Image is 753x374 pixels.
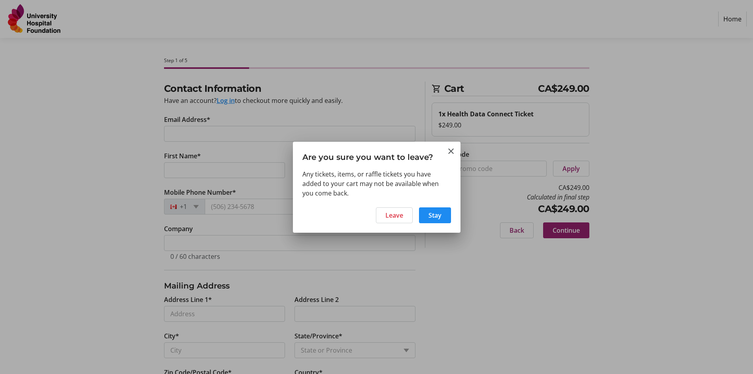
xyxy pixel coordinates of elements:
[293,142,460,169] h3: Are you sure you want to leave?
[302,169,451,198] div: Any tickets, items, or raffle tickets you have added to your cart may not be available when you c...
[376,207,413,223] button: Leave
[419,207,451,223] button: Stay
[385,211,403,220] span: Leave
[446,146,456,156] button: Close
[428,211,442,220] span: Stay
